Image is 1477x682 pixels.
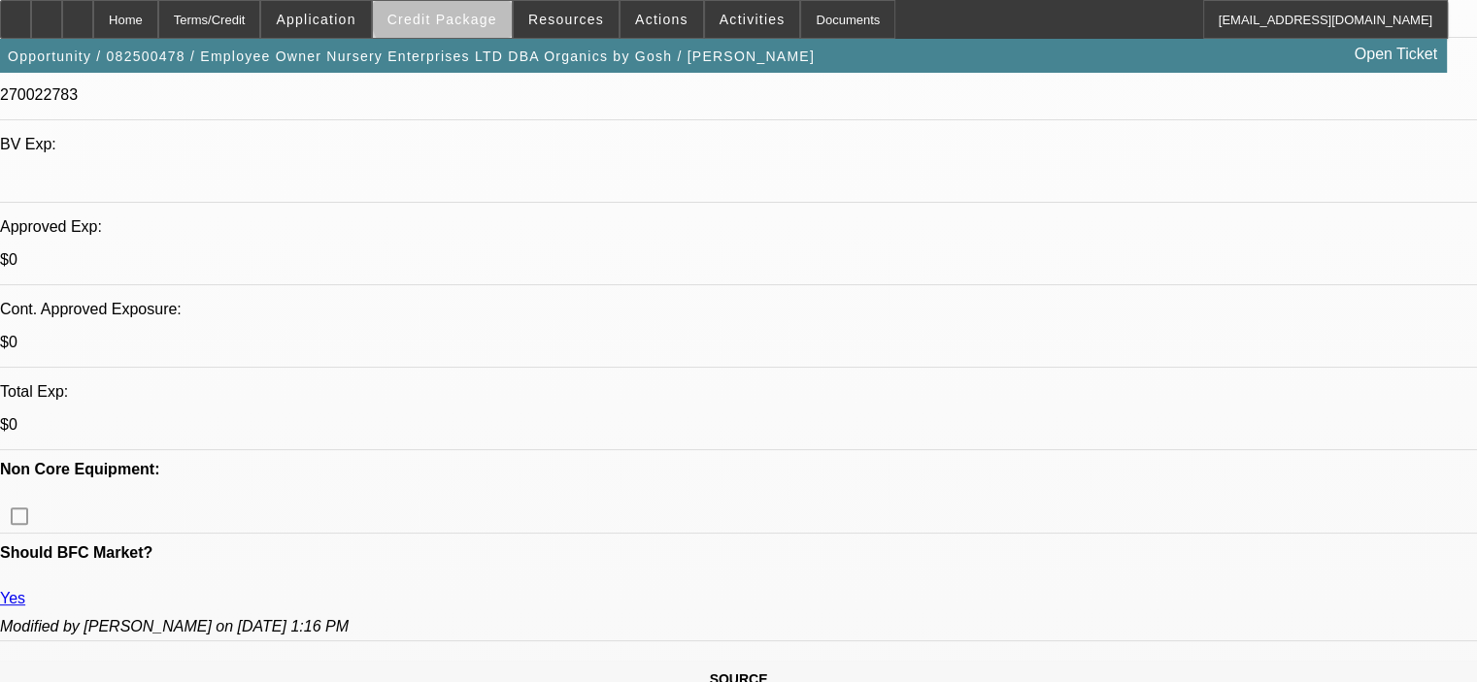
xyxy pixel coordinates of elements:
span: Resources [528,12,604,27]
span: Opportunity / 082500478 / Employee Owner Nursery Enterprises LTD DBA Organics by Gosh / [PERSON_N... [8,49,815,64]
button: Credit Package [373,1,512,38]
button: Application [261,1,370,38]
span: Actions [635,12,688,27]
a: Open Ticket [1347,38,1445,71]
span: Activities [720,12,786,27]
span: Application [276,12,355,27]
button: Resources [514,1,619,38]
span: Credit Package [387,12,497,27]
button: Activities [705,1,800,38]
button: Actions [621,1,703,38]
